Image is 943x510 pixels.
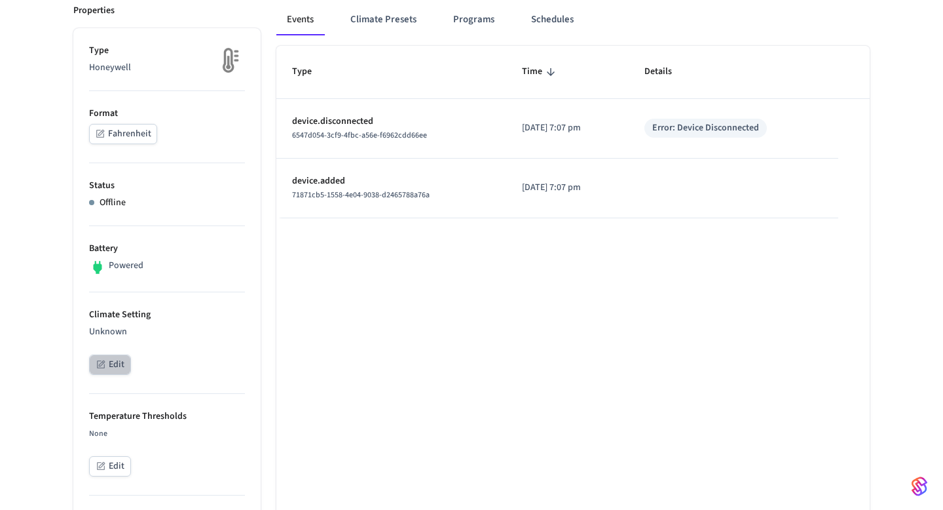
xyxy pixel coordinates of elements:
[73,4,115,18] p: Properties
[443,4,505,35] button: Programs
[89,456,131,477] button: Edit
[89,410,245,423] p: Temperature Thresholds
[292,130,427,141] span: 6547d054-3cf9-4fbc-a56e-f6962cdd66ee
[292,115,490,128] p: device.disconnected
[292,174,490,188] p: device.added
[89,325,245,339] p: Unknown
[89,44,245,58] p: Type
[292,62,329,82] span: Type
[644,62,689,82] span: Details
[276,4,324,35] button: Events
[89,61,245,75] p: Honeywell
[89,355,131,375] button: Edit
[89,107,245,121] p: Format
[89,428,107,439] span: None
[522,121,614,135] p: [DATE] 7:07 pm
[340,4,427,35] button: Climate Presets
[522,181,614,195] p: [DATE] 7:07 pm
[522,62,559,82] span: Time
[292,189,430,201] span: 71871cb5-1558-4e04-9038-d2465788a76a
[109,259,143,273] p: Powered
[521,4,584,35] button: Schedules
[89,242,245,256] p: Battery
[100,196,126,210] p: Offline
[89,179,245,193] p: Status
[912,476,927,497] img: SeamLogoGradient.69752ec5.svg
[89,308,245,322] p: Climate Setting
[89,124,157,144] button: Fahrenheit
[276,46,870,218] table: sticky table
[652,121,759,135] div: Error: Device Disconnected
[212,44,245,77] img: thermostat_fallback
